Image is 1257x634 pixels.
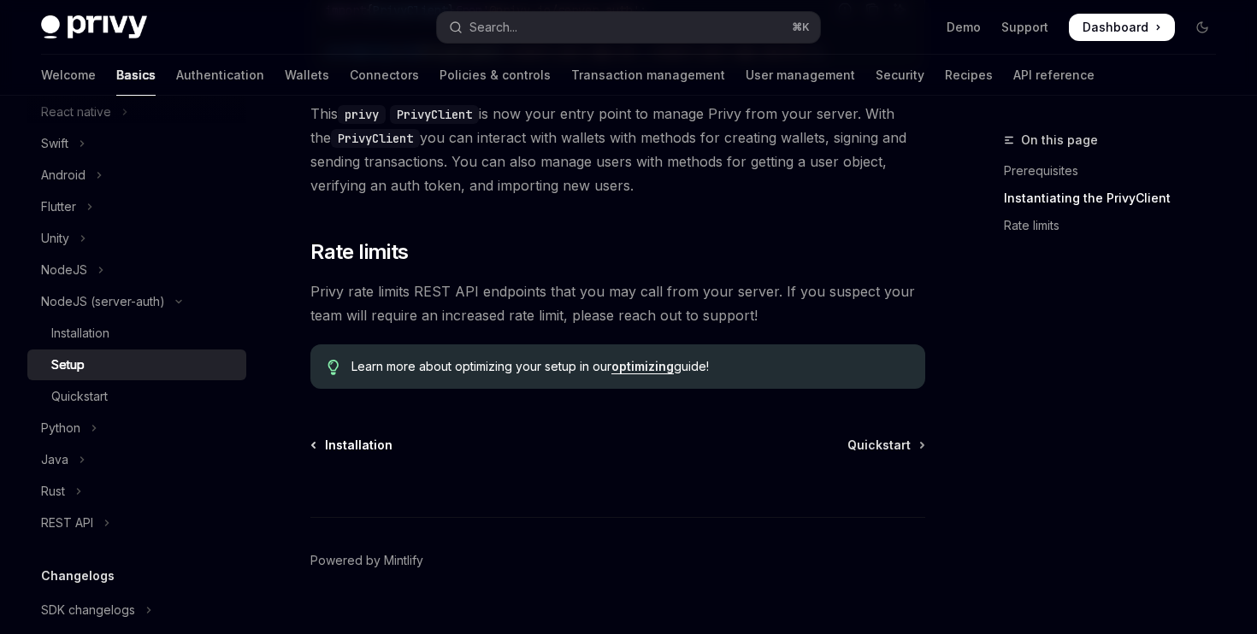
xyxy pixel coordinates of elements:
div: Setup [51,355,85,375]
a: Wallets [285,55,329,96]
span: Rate limits [310,238,408,266]
button: Open search [437,12,819,43]
span: Dashboard [1083,19,1148,36]
a: Welcome [41,55,96,96]
div: Python [41,418,80,438]
img: dark logo [41,15,147,39]
a: API reference [1013,55,1095,96]
a: Connectors [350,55,419,96]
a: Policies & controls [440,55,551,96]
a: Demo [947,19,981,36]
div: NodeJS (server-auth) [41,291,165,312]
a: Setup [27,349,246,380]
div: Unity [41,228,69,249]
div: REST API [41,513,93,533]
a: Quickstart [847,437,924,454]
button: Toggle Java section [27,444,246,475]
a: User management [746,55,855,96]
button: Toggle Android section [27,160,246,191]
button: Toggle Unity section [27,223,246,254]
a: Rate limits [1004,212,1230,239]
code: PrivyClient [331,129,420,148]
a: Authentication [176,55,264,96]
span: On this page [1021,130,1098,150]
button: Toggle NodeJS section [27,255,246,285]
div: Quickstart [51,386,108,407]
div: Android [41,165,86,185]
div: Flutter [41,197,76,217]
span: Quickstart [847,437,911,454]
a: Transaction management [571,55,725,96]
span: This is now your entry point to manage Privy from your server. With the you can interact with wal... [310,102,925,197]
button: Toggle dark mode [1189,14,1216,41]
button: Toggle Python section [27,413,246,443]
div: NodeJS [41,260,87,280]
a: optimizing [611,359,674,374]
a: Powered by Mintlify [310,552,423,569]
button: Toggle SDK changelogs section [27,595,246,625]
span: Installation [325,437,392,454]
div: SDK changelogs [41,600,135,620]
a: Installation [27,318,246,349]
h5: Changelogs [41,566,115,586]
div: Java [41,449,68,470]
button: Toggle Flutter section [27,191,246,222]
a: Installation [312,437,392,454]
div: Search... [469,17,517,38]
a: Security [876,55,924,96]
span: Privy rate limits REST API endpoints that you may call from your server. If you suspect your team... [310,279,925,327]
button: Toggle NodeJS (server-auth) section [27,286,246,317]
span: Learn more about optimizing your setup in our guide! [351,358,908,375]
code: PrivyClient [390,105,479,124]
svg: Tip [328,360,339,375]
a: Instantiating the PrivyClient [1004,185,1230,212]
a: Quickstart [27,381,246,412]
button: Toggle Swift section [27,128,246,159]
div: Swift [41,133,68,154]
a: Prerequisites [1004,157,1230,185]
a: Recipes [945,55,993,96]
span: ⌘ K [792,21,810,34]
a: Dashboard [1069,14,1175,41]
a: Support [1001,19,1048,36]
code: privy [338,105,386,124]
div: Rust [41,481,65,502]
div: Installation [51,323,109,343]
a: Basics [116,55,156,96]
button: Toggle REST API section [27,508,246,538]
button: Toggle Rust section [27,476,246,507]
